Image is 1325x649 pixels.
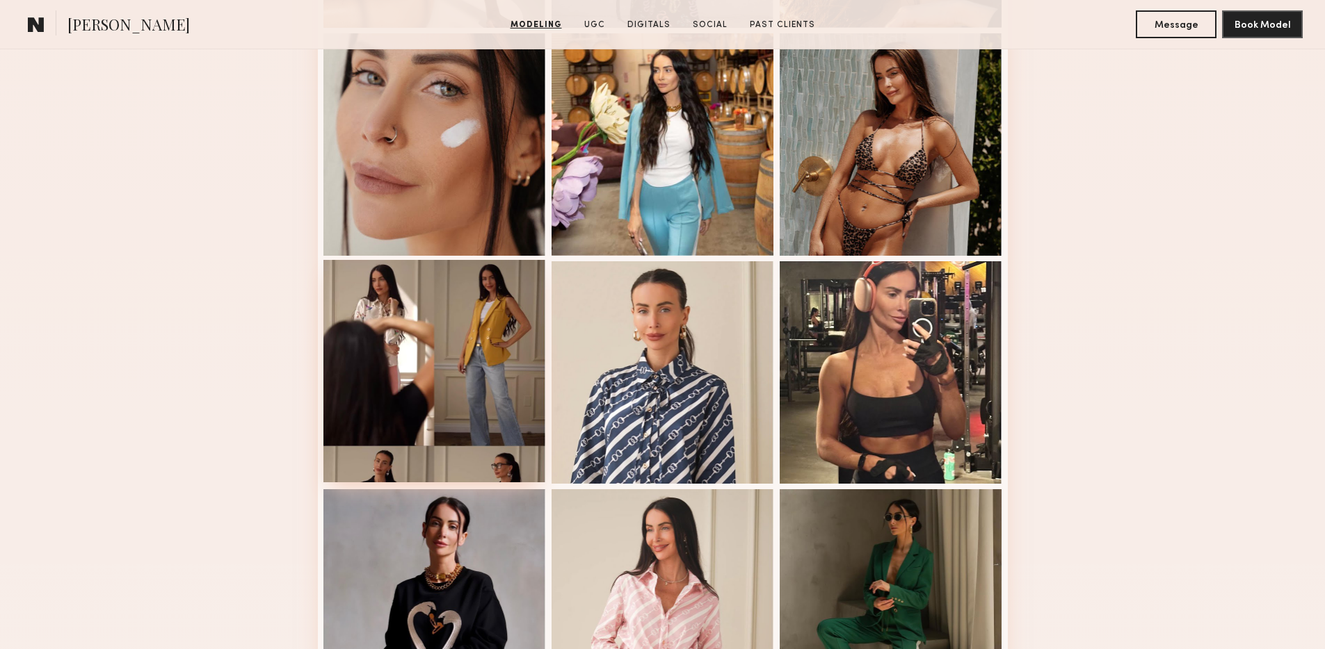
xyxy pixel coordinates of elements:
a: Social [687,19,733,31]
span: [PERSON_NAME] [67,14,190,38]
a: Modeling [505,19,568,31]
a: UGC [579,19,611,31]
a: Past Clients [744,19,821,31]
button: Book Model [1222,10,1303,38]
button: Message [1136,10,1216,38]
a: Digitals [622,19,676,31]
a: Book Model [1222,18,1303,30]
